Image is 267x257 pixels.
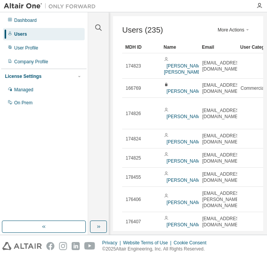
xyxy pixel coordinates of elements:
img: instagram.svg [59,242,67,250]
a: [PERSON_NAME] [167,89,205,94]
img: youtube.svg [84,242,95,250]
span: [EMAIL_ADDRESS][DOMAIN_NAME] [202,216,243,228]
span: [EMAIL_ADDRESS][DOMAIN_NAME] [202,82,243,94]
span: 178455 [126,174,141,180]
img: Altair One [4,2,100,10]
img: linkedin.svg [72,242,80,250]
div: Managed [14,87,33,93]
span: 174823 [126,63,141,69]
span: 174825 [126,155,141,161]
a: [PERSON_NAME] [167,222,205,227]
button: More Actions [216,27,252,33]
div: Email [202,41,234,53]
a: [PERSON_NAME] [167,114,205,119]
div: Website Terms of Use [123,240,174,246]
span: [EMAIL_ADDRESS][DOMAIN_NAME] [202,171,243,183]
span: 176406 [126,196,141,203]
div: MDH ID [125,41,157,53]
p: © 2025 Altair Engineering, Inc. All Rights Reserved. [102,246,211,252]
span: 166769 [126,85,141,91]
img: facebook.svg [46,242,54,250]
span: Users (235) [122,26,163,35]
span: 174826 [126,110,141,117]
div: Cookie Consent [174,240,211,246]
a: [PERSON_NAME] [167,178,205,183]
span: [EMAIL_ADDRESS][DOMAIN_NAME] [202,107,243,120]
div: License Settings [5,73,41,79]
a: [PERSON_NAME] [167,158,205,164]
div: Users [14,31,27,37]
span: Commercial [241,85,265,91]
div: On Prem [14,100,33,106]
div: User Profile [14,45,38,51]
span: [EMAIL_ADDRESS][DOMAIN_NAME] [202,152,243,164]
span: [EMAIL_ADDRESS][PERSON_NAME][DOMAIN_NAME] [202,190,243,209]
span: 174824 [126,136,141,142]
div: Privacy [102,240,123,246]
span: [EMAIL_ADDRESS][DOMAIN_NAME] [202,133,243,145]
img: altair_logo.svg [2,242,42,250]
a: [PERSON_NAME] [167,139,205,145]
div: Company Profile [14,59,48,65]
a: [PERSON_NAME] [167,200,205,205]
div: Dashboard [14,17,37,23]
span: [EMAIL_ADDRESS][DOMAIN_NAME] [202,60,243,72]
div: Name [164,41,196,53]
a: [PERSON_NAME] [PERSON_NAME] [164,63,204,75]
span: 176407 [126,219,141,225]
